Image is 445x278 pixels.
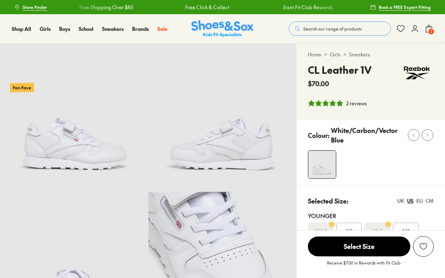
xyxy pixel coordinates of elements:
[308,79,329,88] span: $70.00
[6,4,60,11] a: Free Shipping Over $85
[308,211,434,220] div: Younger
[40,25,51,32] span: Girls
[330,51,340,58] a: Girls
[372,227,383,235] s: 011.5
[14,1,47,13] a: Store Finder
[289,22,391,36] button: Search our range of products
[426,197,434,205] div: CM
[308,196,348,206] p: Selected Size:
[12,25,31,32] span: Shop All
[331,126,402,145] p: White/Carbon/Vector Blue
[400,62,434,84] img: Vendor logo
[157,25,168,33] a: Sale
[327,260,400,272] p: Receive $7.00 in Rewards with Fit Club
[148,43,297,192] img: 5-405733_1
[40,25,51,33] a: Girls
[12,25,31,33] a: Shop All
[309,4,363,11] a: Free Shipping Over $85
[79,25,94,33] a: School
[428,28,435,35] span: 2
[308,100,367,107] button: 5 stars, 2 ratings
[79,25,94,32] span: School
[23,4,47,10] span: Store Finder
[397,197,404,205] div: UK
[59,25,70,33] a: Boys
[157,25,168,32] span: Sale
[59,25,70,32] span: Boys
[112,4,156,11] a: Free Click & Collect
[349,51,370,58] a: Sneakers
[379,4,431,10] span: Book a FREE Expert Fitting
[7,230,35,257] iframe: Gorgias live chat messenger
[370,1,431,13] a: Book a FREE Expert Fitting
[345,227,353,235] span: 011
[132,25,149,32] span: Brands
[303,26,362,32] span: Search our range of products
[191,20,254,38] a: Shoes & Sox
[102,25,124,32] span: Sneakers
[308,62,372,77] h4: CL Leather 1V
[413,236,434,257] button: Add to Wishlist
[308,130,329,140] p: Colour:
[346,100,367,107] div: 2 reviews
[416,197,423,205] div: EU
[308,236,410,257] button: Select Size
[132,25,149,33] a: Brands
[210,4,260,11] a: Earn Fit Club Rewards
[191,20,254,38] img: SNS_Logo_Responsive.svg
[314,227,327,235] s: 010.5
[308,151,336,178] img: 4-405732_1
[308,51,321,58] a: Home
[308,51,434,58] div: > >
[402,227,410,235] span: 012
[102,25,124,33] a: Sneakers
[407,197,413,205] div: US
[425,21,433,37] button: 2
[10,83,34,92] p: Fan Fave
